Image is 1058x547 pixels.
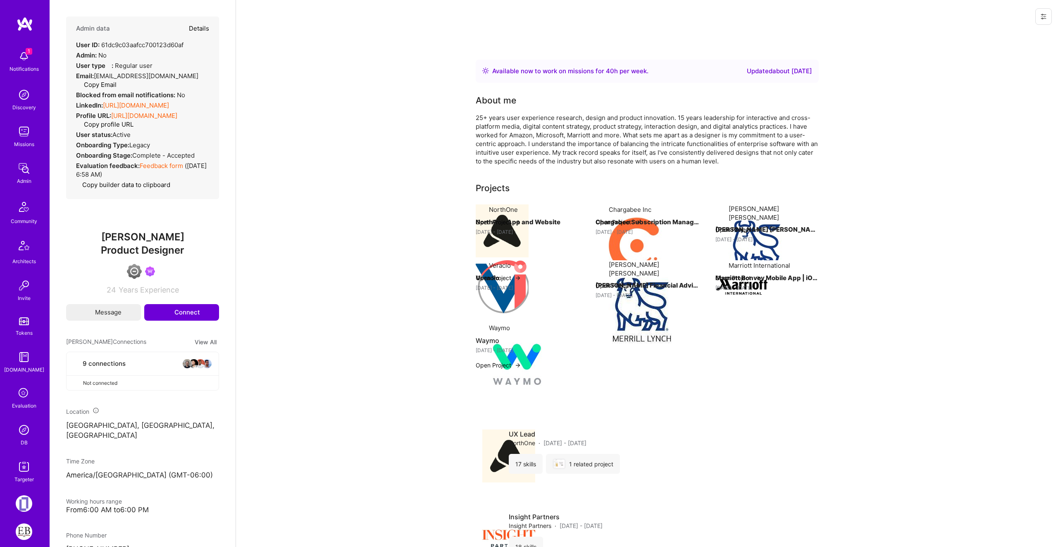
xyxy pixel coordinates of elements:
div: [PERSON_NAME] [PERSON_NAME] [609,260,699,278]
span: [PERSON_NAME] Connections [66,337,146,347]
div: Location [66,407,219,416]
div: 1 related project [546,454,620,474]
img: avatar [189,359,199,369]
div: 17 skills [509,454,543,474]
span: Phone Number [66,532,107,539]
div: Chargabee Inc [609,205,651,214]
div: From 6:00 AM to 6:00 PM [66,506,219,514]
button: Open Project [596,218,641,226]
a: Terrascope: Build a smart-carbon-measurement platform (SaaS) [14,495,34,512]
img: avatar [182,359,192,369]
span: NorthOne [509,439,535,447]
div: NorthOne [489,205,518,214]
div: No [76,91,185,99]
span: Years Experience [119,285,179,294]
div: Projects [476,182,510,194]
div: No [76,51,107,60]
h4: Veracio [476,273,579,283]
div: Marriott International [729,261,790,270]
img: Community [14,197,34,217]
button: Open Project [476,218,521,226]
div: [DATE] - [DATE] [476,346,579,355]
img: arrow-right [515,219,521,226]
img: arrow-right [634,282,641,289]
img: avatar [202,359,212,369]
div: ( [DATE] 6:58 AM ) [76,161,209,179]
div: Updated about [DATE] [747,66,812,76]
span: Insight Partners [509,521,551,530]
div: Community [11,217,37,226]
h3: Jobs [476,396,819,406]
h4: NorthOne App and Website [476,217,579,228]
i: icon SelectionTeam [16,386,32,401]
button: Details [189,17,209,41]
span: Not connected [83,379,117,387]
strong: Email: [76,72,94,80]
h4: UX Lead [509,429,586,439]
div: [DATE] - [DATE] [715,283,819,292]
strong: User type : [76,62,113,70]
img: Invite [16,277,32,294]
div: [DOMAIN_NAME] [4,365,44,374]
span: 1 [26,48,32,55]
div: 61dc9c03aafcc700123d60af [76,41,183,49]
img: Terrascope: Build a smart-carbon-measurement platform (SaaS) [16,495,32,512]
button: Copy Email [78,80,117,89]
button: Open Project [476,361,521,369]
div: [DATE] - [DATE] [715,235,819,244]
div: Evaluation [12,401,36,410]
button: Open Project [476,273,521,282]
img: avatar [195,359,205,369]
span: Complete - Accepted [132,151,195,159]
div: [PERSON_NAME] [PERSON_NAME] [729,204,819,222]
img: Company logo [476,260,529,313]
span: Working hours range [66,498,122,505]
img: Company logo [715,208,798,291]
img: Company logo [482,429,535,482]
h4: Admin data [76,25,110,32]
img: discovery [16,86,32,103]
h4: [PERSON_NAME] Financial Advisor Reporting [596,280,699,291]
strong: Evaluation feedback: [76,162,140,170]
img: Company logo [476,323,558,405]
i: icon Connect [163,309,171,316]
img: Company logo [715,260,768,313]
div: Available now to work on missions for h per week . [492,66,648,76]
button: Copy profile URL [78,120,133,129]
img: NorthOne [554,460,565,468]
i: icon Mail [86,309,91,315]
i: icon Copy [78,82,84,88]
img: arrow-right [515,362,521,369]
img: Limited Access [127,264,142,279]
button: Copy builder data to clipboard [76,180,170,189]
div: [DATE] - [DATE] [596,291,699,300]
img: Availability [482,67,489,74]
span: 40 [606,67,614,75]
button: 9 connectionsavataravataravataravatarNot connected [66,352,219,391]
img: arrow-right [754,275,761,281]
h4: Insight Partners [509,512,603,521]
div: Admin [17,177,31,185]
div: Discovery [12,103,36,112]
strong: Onboarding Stage: [76,151,132,159]
img: Been on Mission [145,266,155,276]
span: Time Zone [66,458,95,465]
button: Open Project [715,225,761,234]
strong: Admin: [76,51,97,59]
img: guide book [16,349,32,365]
div: Targeter [14,475,34,484]
span: 9 connections [83,359,126,368]
h4: Chargabee Subscription Management Product Design [596,217,699,228]
img: logo [17,17,33,31]
div: Notifications [10,65,39,73]
span: Active [112,131,131,139]
button: Connect [144,304,219,321]
i: icon Copy [76,182,82,188]
p: America/[GEOGRAPHIC_DATA] (GMT-06:00 ) [66,470,219,480]
img: tokens [19,317,29,325]
img: Company logo [596,204,678,287]
img: arrow-right [634,219,641,226]
span: legacy [129,141,150,149]
div: [DATE] - [DATE] [596,228,699,236]
button: View All [192,337,219,347]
